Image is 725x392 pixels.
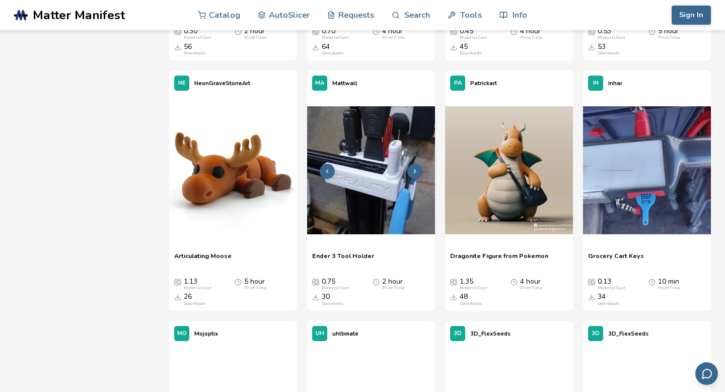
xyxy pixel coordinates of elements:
p: NeonGraveStoneArt [194,78,250,89]
span: Average Print Time [235,27,242,35]
span: NE [178,80,186,87]
div: Downloads [460,301,482,306]
span: Average Print Time [648,27,656,35]
div: Downloads [598,51,620,56]
span: Downloads [174,43,181,51]
span: Downloads [312,293,319,301]
div: Material Cost [460,286,487,291]
p: 3D_FlexSeeds [608,329,648,339]
p: Inhar [608,78,622,89]
a: Articulating Moose [174,252,232,267]
div: 26 [184,293,206,306]
div: Downloads [322,51,344,56]
div: 48 [460,293,482,306]
div: 5 hour [244,278,266,291]
a: Dragonite Figure from Pokemon [450,252,548,267]
div: 0.53 [598,27,625,40]
span: Downloads [588,43,595,51]
div: 64 [322,43,344,56]
p: Mattwall [332,78,357,89]
div: 30 [322,293,344,306]
div: Material Cost [184,35,211,40]
span: MA [315,80,324,87]
div: Downloads [322,301,344,306]
div: Print Time [382,35,404,40]
div: 0.70 [322,27,349,40]
div: 2 hour [382,278,404,291]
div: 4 hour [520,27,542,40]
div: 5 hour [658,27,680,40]
p: 3D_FlexSeeds [470,329,511,339]
span: Downloads [450,43,457,51]
span: Downloads [174,293,181,301]
div: Downloads [184,51,206,56]
div: 56 [184,43,206,56]
span: Average Print Time [373,27,380,35]
div: 53 [598,43,620,56]
span: Average Cost [174,27,181,35]
div: 4 hour [382,27,404,40]
span: Matter Manifest [33,8,125,22]
span: IN [593,80,599,87]
span: Average Print Time [511,27,518,35]
div: Material Cost [460,35,487,40]
div: 0.30 [184,27,211,40]
span: Downloads [588,293,595,301]
div: 34 [598,293,620,306]
div: Material Cost [322,35,349,40]
div: 10 min [658,278,680,291]
div: Material Cost [598,286,625,291]
div: 0.75 [322,278,349,291]
span: 3D [454,331,462,337]
div: Print Time [658,286,680,291]
div: Material Cost [322,286,349,291]
span: Average Cost [312,278,319,286]
span: Average Cost [588,27,595,35]
a: Ender 3 Tool Holder [312,252,374,267]
span: Average Cost [450,27,457,35]
button: Sign In [672,6,711,25]
div: 0.13 [598,278,625,291]
span: PA [454,80,462,87]
div: Downloads [184,301,206,306]
span: Average Print Time [648,278,656,286]
div: 1.35 [460,278,487,291]
span: Average Cost [588,278,595,286]
span: Average Print Time [373,278,380,286]
p: uhltimate [332,329,358,339]
div: Print Time [658,35,680,40]
span: Downloads [312,43,319,51]
div: Downloads [598,301,620,306]
a: Grocery Cart Keys [588,252,644,267]
div: 0.45 [460,27,487,40]
p: Patrickart [470,78,497,89]
span: Average Print Time [235,278,242,286]
span: Average Print Time [511,278,518,286]
span: UH [316,331,324,337]
div: Print Time [244,35,266,40]
span: Downloads [450,293,457,301]
div: Print Time [244,286,266,291]
span: MO [177,331,187,337]
div: Material Cost [598,35,625,40]
button: Send feedback via email [695,362,718,385]
span: Average Cost [174,278,181,286]
span: Average Cost [312,27,319,35]
p: Mojoptix [194,329,218,339]
span: Average Cost [450,278,457,286]
div: Print Time [520,35,542,40]
div: 2 hour [244,27,266,40]
div: Material Cost [184,286,211,291]
div: Downloads [460,51,482,56]
div: 1.13 [184,278,211,291]
span: 3D [592,331,600,337]
div: 4 hour [520,278,542,291]
div: Print Time [382,286,404,291]
div: 45 [460,43,482,56]
div: Print Time [520,286,542,291]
